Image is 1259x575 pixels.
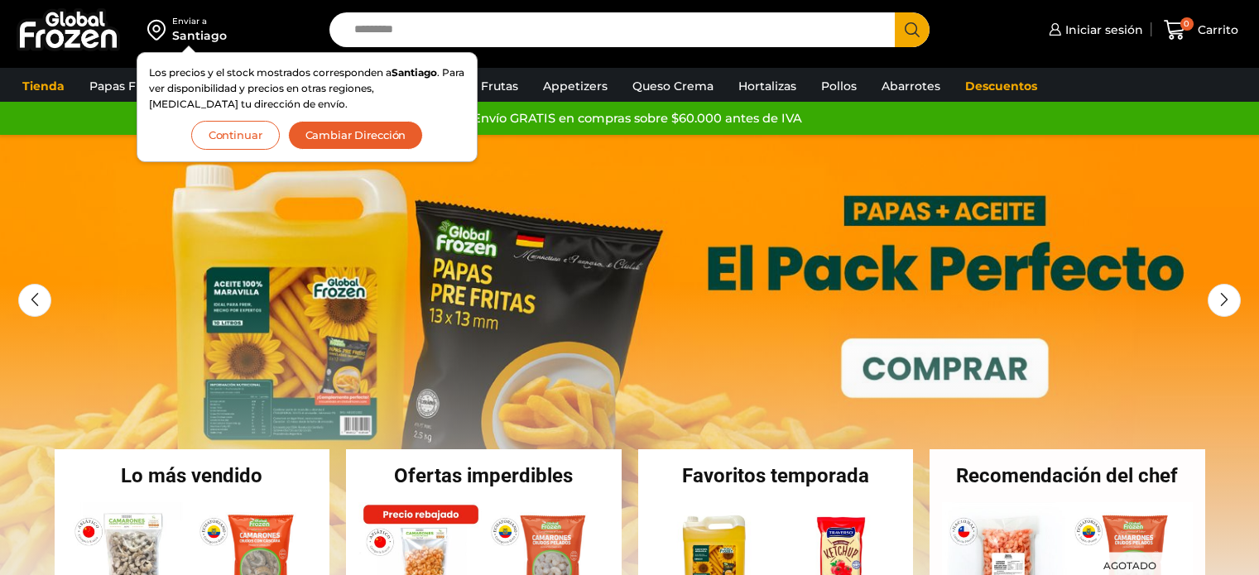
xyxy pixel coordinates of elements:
a: 0 Carrito [1160,11,1242,50]
a: Abarrotes [873,70,949,102]
div: Santiago [172,27,227,44]
h2: Lo más vendido [55,466,330,486]
a: Papas Fritas [81,70,170,102]
a: Tienda [14,70,73,102]
a: Iniciar sesión [1045,13,1143,46]
a: Appetizers [535,70,616,102]
span: 0 [1180,17,1194,31]
a: Hortalizas [730,70,805,102]
strong: Santiago [392,66,437,79]
button: Search button [895,12,930,47]
img: address-field-icon.svg [147,16,172,44]
a: Descuentos [957,70,1045,102]
h2: Recomendación del chef [930,466,1205,486]
div: Next slide [1208,284,1241,317]
h2: Ofertas imperdibles [346,466,622,486]
div: Previous slide [18,284,51,317]
button: Continuar [191,121,280,150]
span: Iniciar sesión [1061,22,1143,38]
h2: Favoritos temporada [638,466,914,486]
span: Carrito [1194,22,1238,38]
button: Cambiar Dirección [288,121,424,150]
p: Los precios y el stock mostrados corresponden a . Para ver disponibilidad y precios en otras regi... [149,65,465,113]
a: Pollos [813,70,865,102]
div: Enviar a [172,16,227,27]
a: Queso Crema [624,70,722,102]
